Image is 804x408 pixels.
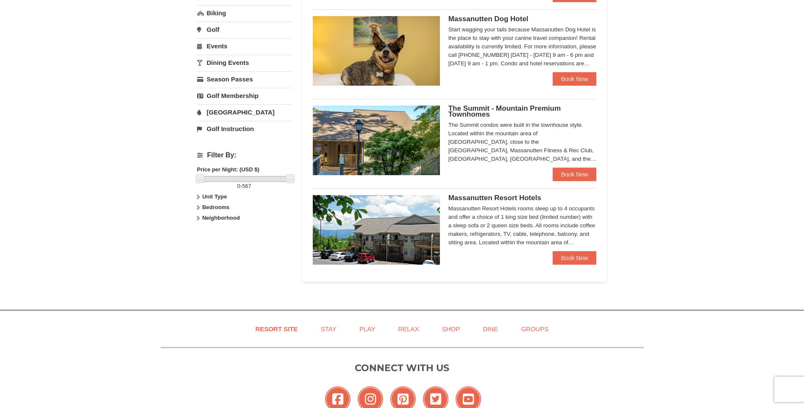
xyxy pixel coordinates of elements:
[202,193,227,200] strong: Unit Type
[553,72,597,86] a: Book Now
[472,319,509,338] a: Dine
[161,361,644,375] p: Connect with us
[431,319,471,338] a: Shop
[553,168,597,181] a: Book Now
[313,106,440,175] img: 19219034-1-0eee7e00.jpg
[349,319,386,338] a: Play
[448,121,597,163] div: The Summit condos were built in the townhouse style. Located within the mountain area of [GEOGRAP...
[197,151,292,159] h4: Filter By:
[202,215,240,221] strong: Neighborhood
[197,22,292,37] a: Golf
[313,195,440,265] img: 19219026-1-e3b4ac8e.jpg
[197,71,292,87] a: Season Passes
[197,104,292,120] a: [GEOGRAPHIC_DATA]
[387,319,429,338] a: Relax
[237,183,240,189] span: 0
[448,104,561,118] span: The Summit - Mountain Premium Townhomes
[197,55,292,70] a: Dining Events
[197,166,259,173] strong: Price per Night: (USD $)
[197,5,292,21] a: Biking
[510,319,559,338] a: Groups
[197,182,292,190] label: -
[448,15,529,23] span: Massanutten Dog Hotel
[448,25,597,68] div: Start wagging your tails because Massanutten Dog Hotel is the place to stay with your canine trav...
[197,38,292,54] a: Events
[242,183,251,189] span: 567
[202,204,229,210] strong: Bedrooms
[197,121,292,137] a: Golf Instruction
[448,204,597,247] div: Massanutten Resort Hotels rooms sleep up to 4 occupants and offer a choice of 1 king size bed (li...
[245,319,309,338] a: Resort Site
[197,88,292,103] a: Golf Membership
[553,251,597,265] a: Book Now
[313,16,440,86] img: 27428181-5-81c892a3.jpg
[448,194,541,202] span: Massanutten Resort Hotels
[310,319,347,338] a: Stay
